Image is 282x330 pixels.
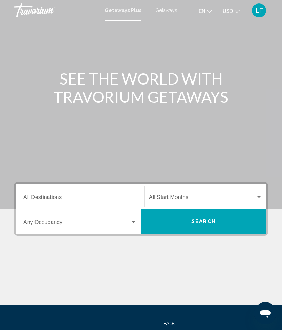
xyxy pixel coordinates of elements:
button: Search [141,209,266,234]
span: LF [256,7,263,14]
iframe: Button to launch messaging window [254,302,276,324]
span: Search [191,219,216,225]
a: Getaways [155,8,177,13]
a: FAQs [164,321,175,327]
button: User Menu [250,3,268,18]
span: en [199,8,205,14]
h1: SEE THE WORLD WITH TRAVORIUM GETAWAYS [14,70,268,106]
a: Travorium [14,3,98,17]
span: USD [222,8,233,14]
button: Change currency [222,6,240,16]
div: Search widget [16,184,266,234]
button: Change language [199,6,212,16]
a: Getaways Plus [105,8,141,13]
